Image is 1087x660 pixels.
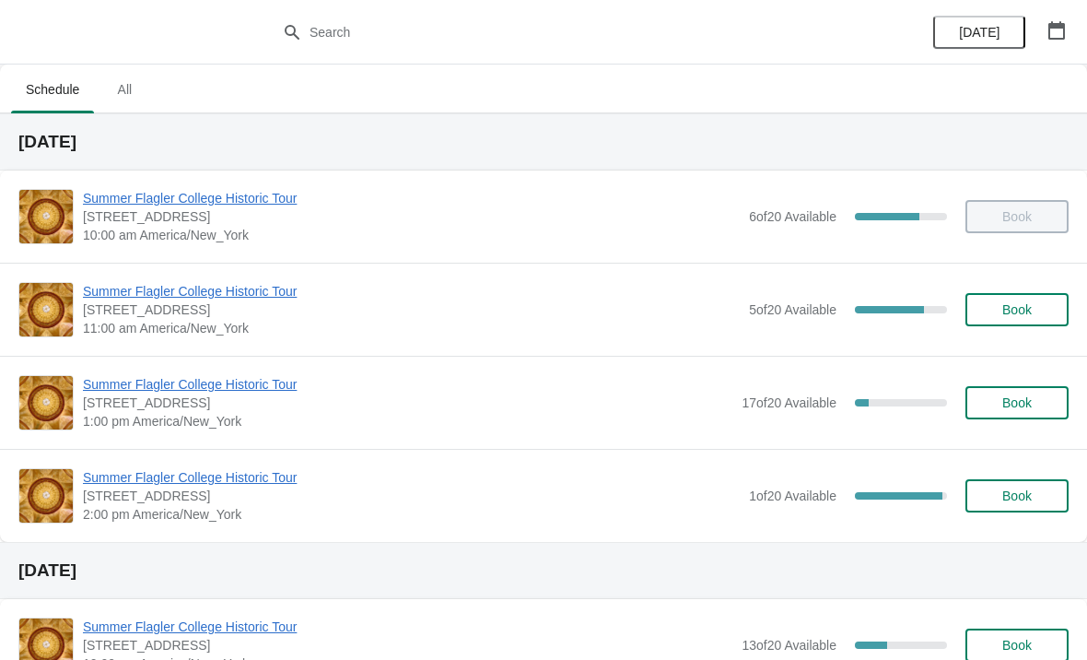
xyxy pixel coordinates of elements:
img: Summer Flagler College Historic Tour | 74 King Street, St. Augustine, FL, USA | 10:00 am America/... [19,190,73,243]
span: Summer Flagler College Historic Tour [83,618,732,636]
span: Summer Flagler College Historic Tour [83,468,740,487]
input: Search [309,16,815,49]
span: Summer Flagler College Historic Tour [83,375,732,394]
span: Book [1002,395,1032,410]
button: Book [965,386,1069,419]
h2: [DATE] [18,561,1069,580]
span: 1:00 pm America/New_York [83,412,732,430]
span: 2:00 pm America/New_York [83,505,740,524]
img: Summer Flagler College Historic Tour | 74 King Street, St. Augustine, FL, USA | 2:00 pm America/N... [19,469,73,523]
span: [STREET_ADDRESS] [83,636,732,654]
span: 11:00 am America/New_York [83,319,740,337]
button: [DATE] [933,16,1025,49]
span: Summer Flagler College Historic Tour [83,189,740,207]
span: 13 of 20 Available [742,638,836,653]
img: Summer Flagler College Historic Tour | 74 King Street, St. Augustine, FL, USA | 1:00 pm America/N... [19,376,73,430]
h2: [DATE] [18,133,1069,151]
span: [STREET_ADDRESS] [83,487,740,505]
span: [STREET_ADDRESS] [83,207,740,226]
span: 17 of 20 Available [742,395,836,410]
span: Book [1002,638,1032,653]
span: [STREET_ADDRESS] [83,301,740,319]
button: Book [965,479,1069,513]
span: Book [1002,489,1032,503]
button: Book [965,293,1069,326]
span: 6 of 20 Available [749,209,836,224]
span: 5 of 20 Available [749,302,836,317]
span: 1 of 20 Available [749,489,836,503]
span: [STREET_ADDRESS] [83,394,732,412]
span: Schedule [11,73,94,106]
span: Summer Flagler College Historic Tour [83,282,740,301]
img: Summer Flagler College Historic Tour | 74 King Street, St. Augustine, FL, USA | 11:00 am America/... [19,283,73,336]
span: Book [1002,302,1032,317]
span: All [101,73,147,106]
span: 10:00 am America/New_York [83,226,740,244]
span: [DATE] [959,25,999,40]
